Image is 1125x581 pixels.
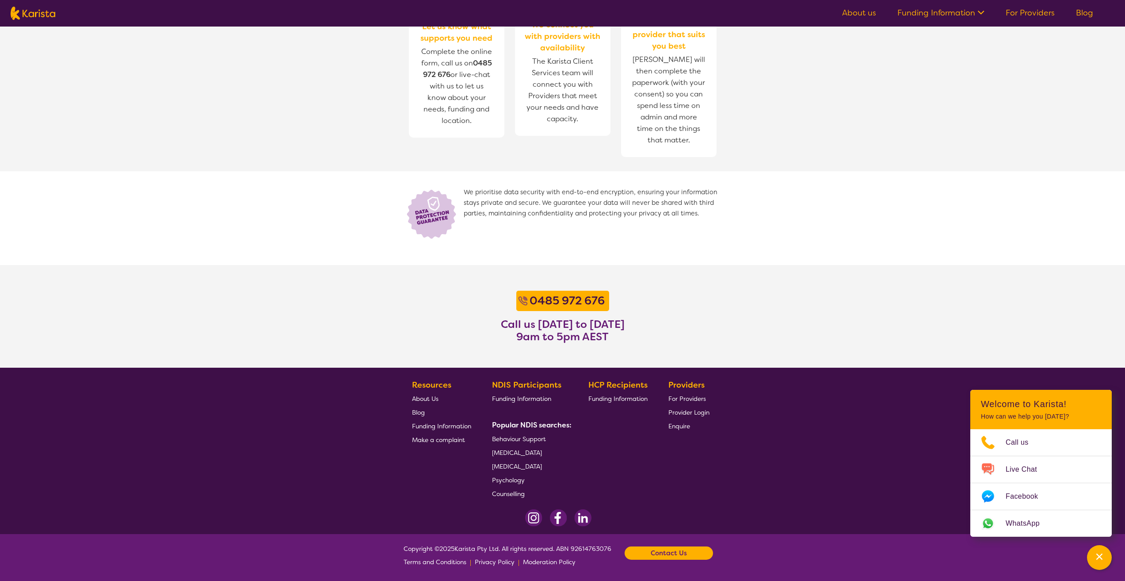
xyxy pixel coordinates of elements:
[519,296,527,305] img: Call icon
[404,558,466,566] span: Terms and Conditions
[492,490,525,498] span: Counselling
[651,546,687,560] b: Contact Us
[464,187,722,240] span: We prioritise data security with end-to-end encryption, ensuring your information stays private a...
[970,510,1112,537] a: Web link opens in a new tab.
[981,413,1101,420] p: How can we help you [DATE]?
[412,380,451,390] b: Resources
[492,392,568,405] a: Funding Information
[842,8,876,18] a: About us
[412,395,439,403] span: About Us
[1006,463,1048,476] span: Live Chat
[668,405,709,419] a: Provider Login
[1006,436,1039,449] span: Call us
[897,8,984,18] a: Funding Information
[668,422,690,430] span: Enquire
[492,487,568,500] a: Counselling
[404,542,611,569] span: Copyright © 2025 Karista Pty Ltd. All rights reserved. ABN 92614763076
[470,555,471,569] p: |
[530,293,605,308] b: 0485 972 676
[475,555,515,569] a: Privacy Policy
[421,47,492,125] span: Complete the online form, call us on or live-chat with us to let us know about your needs, fundin...
[527,293,607,309] a: 0485 972 676
[970,390,1112,537] div: Channel Menu
[525,509,542,527] img: Instagram
[574,509,591,527] img: LinkedIn
[492,473,568,487] a: Psychology
[412,422,471,430] span: Funding Information
[549,509,567,527] img: Facebook
[668,380,705,390] b: Providers
[1006,8,1055,18] a: For Providers
[1076,8,1093,18] a: Blog
[492,476,525,484] span: Psychology
[630,52,708,148] span: [PERSON_NAME] will then complete the paperwork (with your consent) so you can spend less time on ...
[501,318,625,343] h3: Call us [DATE] to [DATE] 9am to 5pm AEST
[412,392,471,405] a: About Us
[588,392,648,405] a: Funding Information
[668,392,709,405] a: For Providers
[412,436,465,444] span: Make a complaint
[1006,490,1049,503] span: Facebook
[492,462,542,470] span: [MEDICAL_DATA]
[981,399,1101,409] h2: Welcome to Karista!
[492,435,546,443] span: Behaviour Support
[492,459,568,473] a: [MEDICAL_DATA]
[970,429,1112,537] ul: Choose channel
[668,419,709,433] a: Enquire
[492,432,568,446] a: Behaviour Support
[630,17,708,52] span: You choose the provider that suits you best
[404,555,466,569] a: Terms and Conditions
[588,380,648,390] b: HCP Recipients
[1087,545,1112,570] button: Channel Menu
[588,395,648,403] span: Funding Information
[412,408,425,416] span: Blog
[418,21,496,44] span: Let us know what supports you need
[475,558,515,566] span: Privacy Policy
[492,420,572,430] b: Popular NDIS searches:
[492,446,568,459] a: [MEDICAL_DATA]
[404,187,464,240] img: Lock icon
[523,558,576,566] span: Moderation Policy
[412,405,471,419] a: Blog
[524,54,602,127] span: The Karista Client Services team will connect you with Providers that meet your needs and have ca...
[518,555,519,569] p: |
[523,555,576,569] a: Moderation Policy
[11,7,55,20] img: Karista logo
[492,395,551,403] span: Funding Information
[1006,517,1050,530] span: WhatsApp
[668,408,709,416] span: Provider Login
[412,419,471,433] a: Funding Information
[492,380,561,390] b: NDIS Participants
[668,395,706,403] span: For Providers
[492,449,542,457] span: [MEDICAL_DATA]
[412,433,471,446] a: Make a complaint
[524,19,602,54] span: We connect you with providers with availability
